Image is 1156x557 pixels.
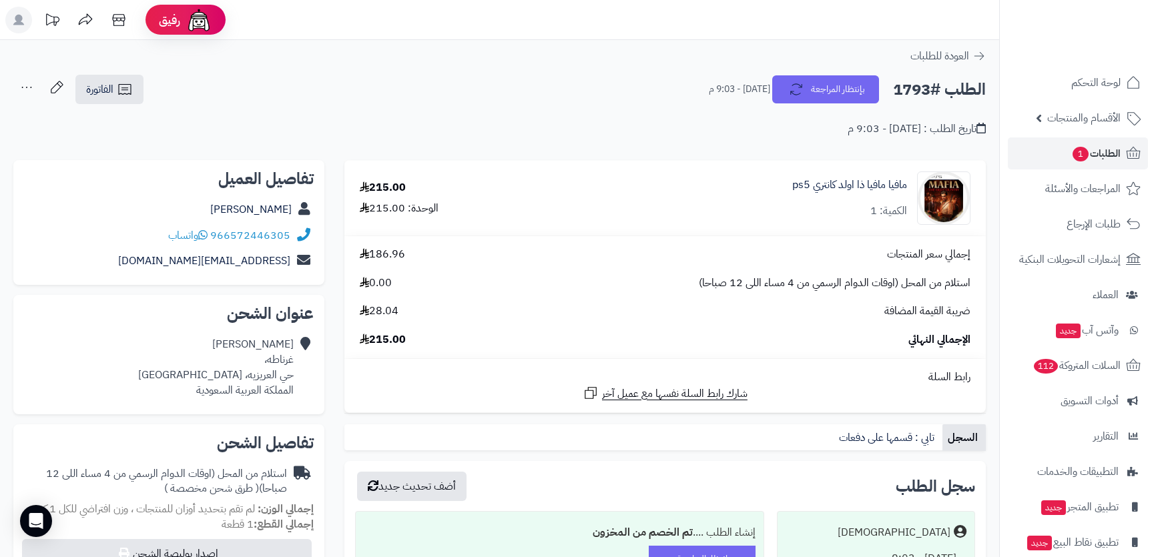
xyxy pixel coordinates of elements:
[1034,359,1058,374] span: 112
[884,304,970,319] span: ضريبة القيمة المضافة
[1008,420,1148,452] a: التقارير
[118,253,290,269] a: [EMAIL_ADDRESS][DOMAIN_NAME]
[75,75,143,104] a: الفاتورة
[164,480,259,496] span: ( طرق شحن مخصصة )
[1067,215,1121,233] span: طلبات الإرجاع
[210,227,290,243] a: 966572446305
[1008,350,1148,382] a: السلات المتروكة112
[1071,144,1121,163] span: الطلبات
[887,247,970,262] span: إجمالي سعر المنتجات
[360,275,392,291] span: 0.00
[1093,286,1119,304] span: العملاء
[1008,208,1148,240] a: طلبات الإرجاع
[1055,321,1119,340] span: وآتس آب
[583,385,748,402] a: شارك رابط السلة نفسها مع عميل آخر
[1047,109,1121,127] span: الأقسام والمنتجات
[772,75,879,103] button: بإنتظار المراجعة
[593,524,693,540] b: تم الخصم من المخزون
[1008,491,1148,523] a: تطبيق المتجرجديد
[360,332,406,348] span: 215.00
[35,7,69,37] a: تحديثات المنصة
[848,121,986,137] div: تاريخ الطلب : [DATE] - 9:03 م
[1045,179,1121,198] span: المراجعات والأسئلة
[350,370,980,385] div: رابط السلة
[1027,536,1052,550] span: جديد
[1008,456,1148,488] a: التطبيقات والخدمات
[792,177,907,193] a: مافيا مافيا ذا اولد كانتري ps5
[870,203,907,219] div: الكمية: 1
[1040,498,1119,516] span: تطبيق المتجر
[1008,243,1148,275] a: إشعارات التحويلات البنكية
[1093,427,1119,446] span: التقارير
[186,7,212,33] img: ai-face.png
[24,435,314,451] h2: تفاصيل الشحن
[254,516,314,532] strong: إجمالي القطع:
[1008,137,1148,169] a: الطلبات1
[24,466,287,497] div: استلام من المحل (اوقات الدوام الرسمي من 4 مساء اللى 12 صباحا)
[896,478,975,494] h3: سجل الطلب
[360,180,406,195] div: 215.00
[1037,462,1119,481] span: التطبيقات والخدمات
[357,472,467,501] button: أضف تحديث جديد
[918,171,970,225] img: 1754575698-20250527103944-90x90.jpg
[942,424,986,451] a: السجل
[1008,279,1148,311] a: العملاء
[86,81,113,97] span: الفاتورة
[20,505,52,537] div: Open Intercom Messenger
[24,171,314,187] h2: تفاصيل العميل
[910,48,986,64] a: العودة للطلبات
[1008,314,1148,346] a: وآتس آبجديد
[908,332,970,348] span: الإجمالي النهائي
[699,275,970,291] span: استلام من المحل (اوقات الدوام الرسمي من 4 مساء اللى 12 صباحا)
[1073,147,1089,161] span: 1
[834,424,942,451] a: تابي : قسمها على دفعات
[364,520,756,546] div: إنشاء الطلب ....
[1061,392,1119,410] span: أدوات التسويق
[360,247,405,262] span: 186.96
[910,48,969,64] span: العودة للطلبات
[24,306,314,322] h2: عنوان الشحن
[1026,533,1119,552] span: تطبيق نقاط البيع
[168,227,208,243] a: واتساب
[893,76,986,103] h2: الطلب #1793
[159,12,180,28] span: رفيق
[138,337,294,398] div: [PERSON_NAME] غرناطه، حي العريزيه، [GEOGRAPHIC_DATA] المملكة العربية السعودية
[1071,73,1121,92] span: لوحة التحكم
[360,201,439,216] div: الوحدة: 215.00
[360,304,398,319] span: 28.04
[1041,500,1066,515] span: جديد
[1008,385,1148,417] a: أدوات التسويق
[1019,250,1121,269] span: إشعارات التحويلات البنكية
[222,516,314,532] small: 1 قطعة
[1008,67,1148,99] a: لوحة التحكم
[1033,356,1121,375] span: السلات المتروكة
[1008,173,1148,205] a: المراجعات والأسئلة
[29,501,255,517] span: لم تقم بتحديد أوزان للمنتجات ، وزن افتراضي للكل 1 كجم
[1056,324,1081,338] span: جديد
[838,525,950,540] div: [DEMOGRAPHIC_DATA]
[210,201,292,217] a: [PERSON_NAME]
[709,83,770,96] small: [DATE] - 9:03 م
[602,386,748,402] span: شارك رابط السلة نفسها مع عميل آخر
[258,501,314,517] strong: إجمالي الوزن:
